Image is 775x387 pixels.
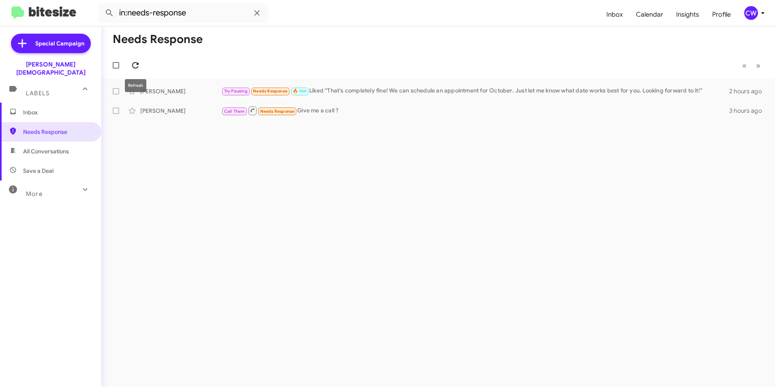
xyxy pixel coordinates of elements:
[600,3,629,26] a: Inbox
[260,109,295,114] span: Needs Response
[11,34,91,53] a: Special Campaign
[23,128,92,136] span: Needs Response
[125,79,146,92] div: Refresh
[751,57,765,74] button: Next
[113,33,203,46] h1: Needs Response
[23,167,54,175] span: Save a Deal
[706,3,737,26] a: Profile
[221,105,729,116] div: Give me a call ?
[737,57,751,74] button: Previous
[26,90,49,97] span: Labels
[23,108,92,116] span: Inbox
[737,6,766,20] button: CW
[293,88,306,94] span: 🔥 Hot
[729,87,769,95] div: 2 hours ago
[224,109,245,114] span: Call Them
[756,60,760,71] span: »
[23,147,69,155] span: All Conversations
[140,107,221,115] div: [PERSON_NAME]
[253,88,287,94] span: Needs Response
[670,3,706,26] a: Insights
[140,87,221,95] div: [PERSON_NAME]
[629,3,670,26] a: Calendar
[742,60,747,71] span: «
[738,57,765,74] nav: Page navigation example
[98,3,268,23] input: Search
[221,86,729,96] div: Liked “That's completely fine! We can schedule an appointment for October. Just let me know what ...
[729,107,769,115] div: 3 hours ago
[26,190,43,198] span: More
[224,88,248,94] span: Try Pausing
[35,39,84,47] span: Special Campaign
[744,6,758,20] div: CW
